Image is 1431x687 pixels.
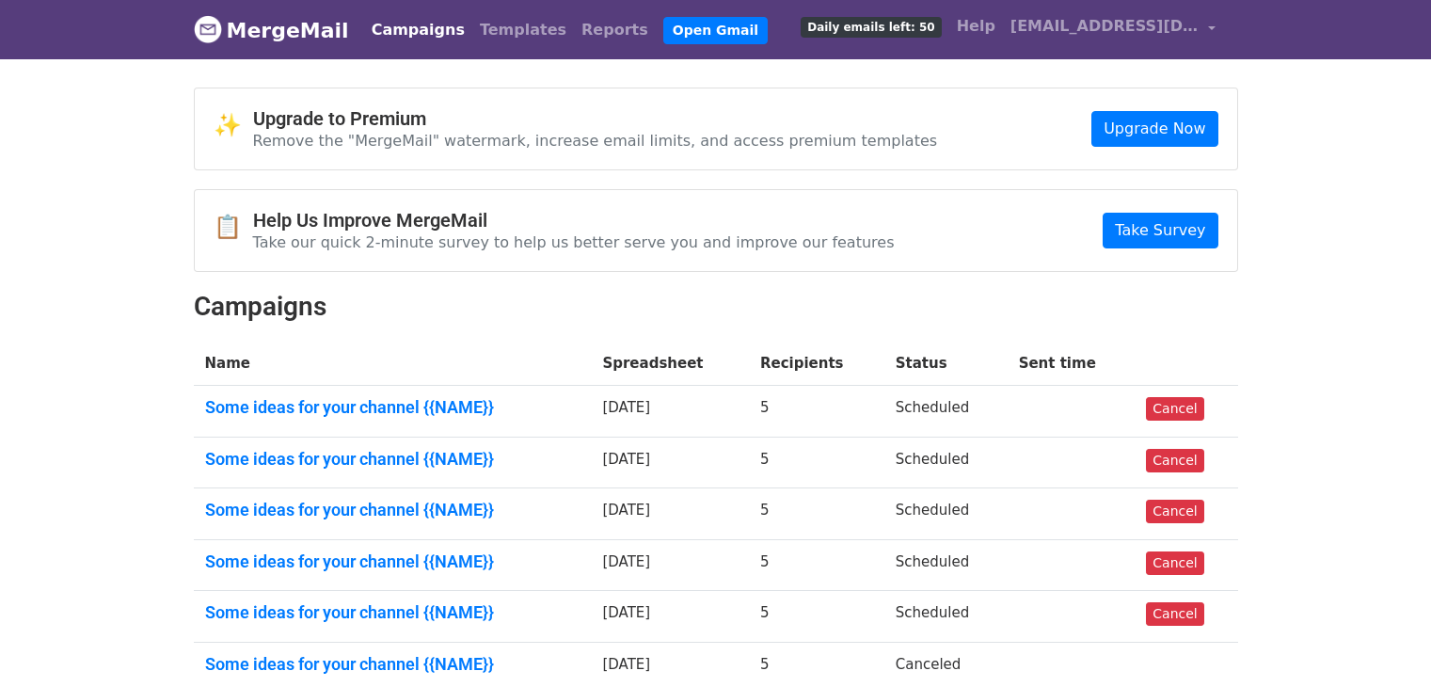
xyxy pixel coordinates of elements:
td: [DATE] [591,591,749,643]
td: 5 [749,488,884,540]
a: [EMAIL_ADDRESS][DOMAIN_NAME] [1003,8,1223,52]
td: 5 [749,437,884,488]
a: Some ideas for your channel {{NAME}} [205,654,580,675]
h2: Campaigns [194,291,1238,323]
a: Open Gmail [663,17,768,44]
a: Some ideas for your channel {{NAME}} [205,500,580,520]
td: 5 [749,539,884,591]
td: Scheduled [884,488,1008,540]
h4: Upgrade to Premium [253,107,938,130]
a: Some ideas for your channel {{NAME}} [205,397,580,418]
a: Cancel [1146,500,1203,523]
a: Campaigns [364,11,472,49]
th: Name [194,342,592,386]
a: Cancel [1146,551,1203,575]
td: [DATE] [591,488,749,540]
a: Upgrade Now [1091,111,1217,147]
a: MergeMail [194,10,349,50]
a: Help [949,8,1003,45]
td: [DATE] [591,386,749,438]
span: [EMAIL_ADDRESS][DOMAIN_NAME] [1010,15,1199,38]
h4: Help Us Improve MergeMail [253,209,895,232]
a: Some ideas for your channel {{NAME}} [205,551,580,572]
td: 5 [749,591,884,643]
p: Take our quick 2-minute survey to help us better serve you and improve our features [253,232,895,252]
td: [DATE] [591,539,749,591]
td: 5 [749,386,884,438]
a: Templates [472,11,574,49]
a: Daily emails left: 50 [793,8,948,45]
td: Scheduled [884,386,1008,438]
span: ✨ [214,112,253,139]
a: Some ideas for your channel {{NAME}} [205,449,580,470]
a: Cancel [1146,449,1203,472]
span: 📋 [214,214,253,241]
td: Scheduled [884,437,1008,488]
p: Remove the "MergeMail" watermark, increase email limits, and access premium templates [253,131,938,151]
img: MergeMail logo [194,15,222,43]
td: Scheduled [884,539,1008,591]
th: Status [884,342,1008,386]
th: Sent time [1008,342,1136,386]
td: Scheduled [884,591,1008,643]
th: Spreadsheet [591,342,749,386]
th: Recipients [749,342,884,386]
a: Reports [574,11,656,49]
td: [DATE] [591,437,749,488]
a: Take Survey [1103,213,1217,248]
a: Cancel [1146,602,1203,626]
a: Cancel [1146,397,1203,421]
a: Some ideas for your channel {{NAME}} [205,602,580,623]
span: Daily emails left: 50 [801,17,941,38]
